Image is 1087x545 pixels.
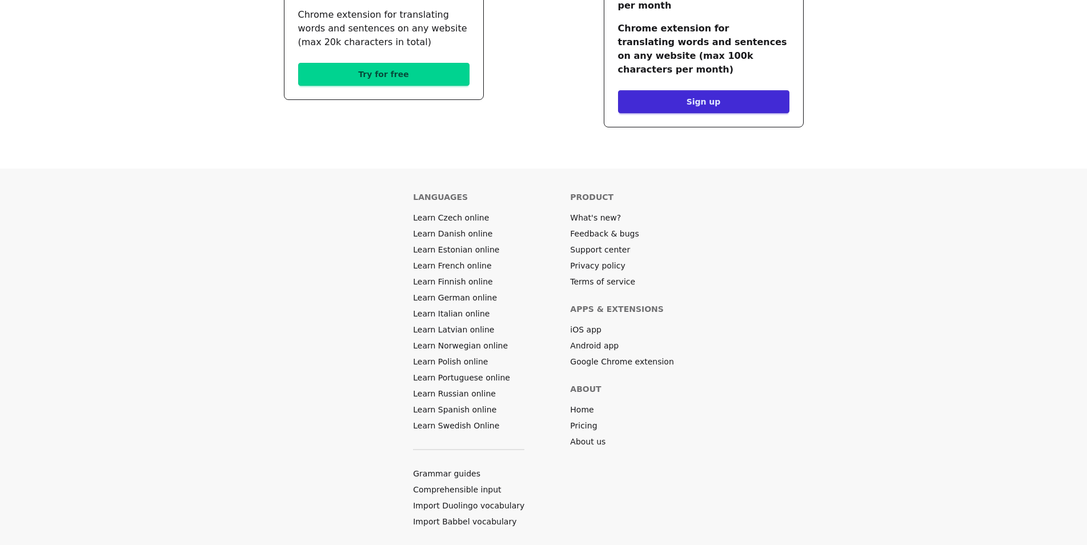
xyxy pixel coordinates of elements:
a: Learn Portuguese online [413,372,510,383]
a: Learn Swedish Online [413,420,499,431]
a: Learn Danish online [413,228,492,239]
a: Sign up [618,90,789,113]
a: Learn French online [413,260,491,271]
a: Try for free [298,63,470,86]
a: Feedback & bugs [570,228,639,239]
h6: Apps & extensions [570,303,664,315]
a: Learn Polish online [413,356,488,367]
li: Chrome extension for translating words and sentences on any website (max 20k characters in total) [298,8,470,49]
a: What's new? [570,212,621,223]
a: Learn Italian online [413,308,490,319]
a: Android app [570,340,619,351]
a: iOS app [570,324,601,335]
a: Learn Estonian online [413,244,499,255]
li: Chrome extension for translating words and sentences on any website (max 100k characters per month) [618,22,789,77]
a: About us [570,436,605,447]
a: Learn Latvian online [413,324,494,335]
a: Learn Norwegian online [413,340,508,351]
a: Grammar guides [413,468,480,479]
a: Learn Russian online [413,388,496,399]
h6: Languages [413,191,468,203]
a: Pricing [570,420,597,431]
a: Comprehensible input [413,484,501,495]
a: Learn Spanish online [413,404,496,415]
a: Privacy policy [570,260,625,271]
a: Google Chrome extension [570,356,673,367]
h6: About [570,383,601,395]
a: Support center [570,244,630,255]
a: Learn Czech online [413,212,489,223]
a: Home [570,404,593,415]
h6: Product [570,191,613,203]
a: Learn German online [413,292,497,303]
a: Import Duolingo vocabulary [413,500,524,511]
a: Import Babbel vocabulary [413,516,516,527]
a: Learn Finnish online [413,276,492,287]
a: Terms of service [570,276,635,287]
